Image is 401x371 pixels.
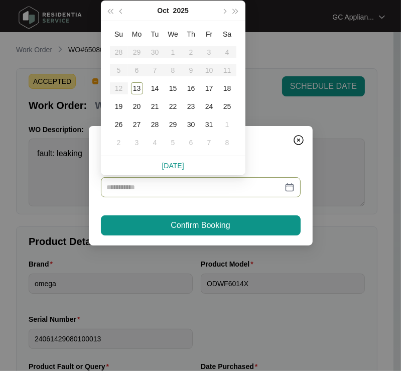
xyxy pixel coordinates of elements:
th: We [164,25,182,43]
td: 2025-11-04 [146,134,164,152]
input: Date [107,182,283,193]
td: 2025-10-16 [182,79,200,97]
div: 15 [167,82,179,94]
td: 2025-10-15 [164,79,182,97]
th: Tu [146,25,164,43]
div: 29 [167,118,179,131]
div: 18 [221,82,233,94]
div: 1 [221,118,233,131]
td: 2025-10-26 [110,115,128,134]
div: 26 [113,118,125,131]
span: Confirm Booking [171,219,230,231]
div: 31 [203,118,215,131]
div: 22 [167,100,179,112]
td: 2025-11-02 [110,134,128,152]
div: 20 [131,100,143,112]
button: Confirm Booking [101,215,301,235]
div: 14 [149,82,161,94]
td: 2025-10-14 [146,79,164,97]
td: 2025-10-23 [182,97,200,115]
td: 2025-10-25 [218,97,236,115]
td: 2025-11-05 [164,134,182,152]
td: 2025-11-07 [200,134,218,152]
td: 2025-10-27 [128,115,146,134]
div: 24 [203,100,215,112]
td: 2025-10-18 [218,79,236,97]
td: 2025-11-08 [218,134,236,152]
div: 4 [149,137,161,149]
td: 2025-10-22 [164,97,182,115]
div: 6 [185,137,197,149]
td: 2025-10-19 [110,97,128,115]
td: 2025-10-17 [200,79,218,97]
td: 2025-10-20 [128,97,146,115]
div: 19 [113,100,125,112]
a: [DATE] [162,162,184,170]
td: 2025-10-21 [146,97,164,115]
button: Close [291,132,307,148]
div: 28 [149,118,161,131]
td: 2025-10-28 [146,115,164,134]
th: Th [182,25,200,43]
div: 13 [131,82,143,94]
td: 2025-10-31 [200,115,218,134]
img: closeCircle [293,134,305,146]
div: 30 [185,118,197,131]
td: 2025-11-03 [128,134,146,152]
div: 23 [185,100,197,112]
div: 8 [221,137,233,149]
button: 2025 [173,1,189,21]
th: Mo [128,25,146,43]
div: 25 [221,100,233,112]
th: Fr [200,25,218,43]
td: 2025-11-06 [182,134,200,152]
div: 16 [185,82,197,94]
div: 17 [203,82,215,94]
td: 2025-10-24 [200,97,218,115]
div: 5 [167,137,179,149]
div: 21 [149,100,161,112]
th: Su [110,25,128,43]
td: 2025-10-29 [164,115,182,134]
th: Sa [218,25,236,43]
button: Oct [157,1,169,21]
div: 3 [131,137,143,149]
div: 7 [203,137,215,149]
div: 27 [131,118,143,131]
div: 2 [113,137,125,149]
td: 2025-10-13 [128,79,146,97]
td: 2025-10-30 [182,115,200,134]
td: 2025-11-01 [218,115,236,134]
